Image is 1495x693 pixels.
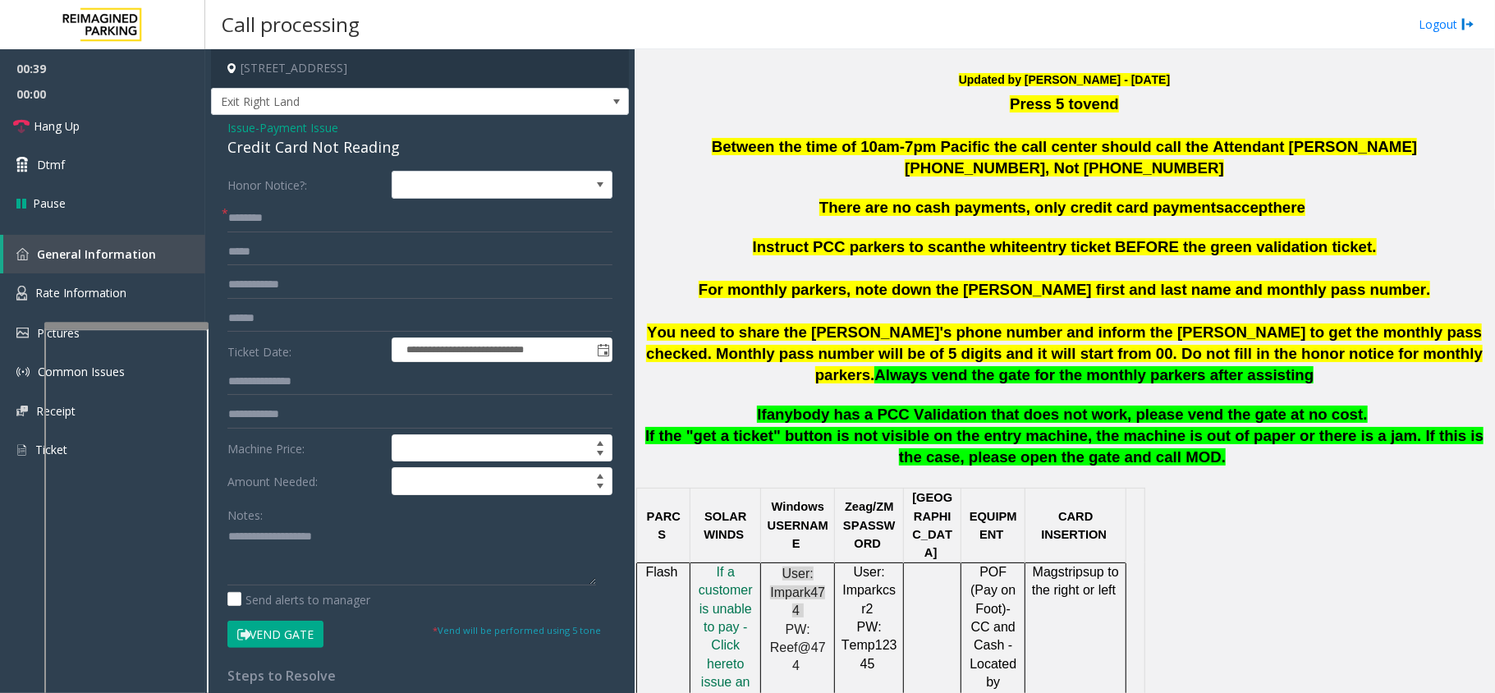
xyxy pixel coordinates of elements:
span: CARD INSERTION [1041,510,1107,541]
span: here [1273,199,1305,216]
span: Decrease value [589,448,612,461]
span: anybody has a PCC Validation that does not work, please vend the gate at no cost. [767,406,1368,423]
span: Mag [1033,565,1058,579]
span: Between the time of 10am-7pm Pacific the call center should call the Attendant [PERSON_NAME] [PHO... [712,138,1417,177]
span: Receipt [36,403,76,419]
span: vend [1083,95,1119,112]
span: strips [1058,565,1089,579]
a: General Information [3,235,205,273]
a: f a customer is unable to pay - Click her [699,566,753,671]
span: If the "get a ticket" button is not visible on the entry machine, the machine is out of paper or ... [645,427,1484,466]
span: accept [1225,199,1273,216]
label: Send alerts to manager [227,591,370,608]
span: You need to share the [PERSON_NAME]'s phone number and inform the [PERSON_NAME] to get the monthl... [646,324,1483,383]
span: General Information [37,246,156,262]
span: For monthly parkers, note down the [PERSON_NAME] first and last name and monthly pass number. [699,281,1430,298]
img: logout [1461,16,1474,33]
span: Payment Issue [259,119,338,136]
span: Increase value [589,435,612,448]
small: Vend will be performed using 5 tone [433,624,601,636]
h4: [STREET_ADDRESS] [211,49,629,88]
span: Decrease value [589,481,612,494]
span: entry ticket BEFORE the green validation ticket. [1030,238,1377,255]
span: User: Imparkcsr2 [842,565,896,616]
a: Logout [1419,16,1474,33]
span: I [717,565,720,579]
span: Exit Right Land [212,89,545,115]
span: Press 5 to [1010,95,1083,112]
span: -CC and Cash - [971,602,1016,653]
span: /ZMSPASSWORD [843,500,896,550]
span: - [255,120,338,135]
span: Increase value [589,468,612,481]
span: POF (Pay on Foot) [970,565,1016,616]
div: Credit Card Not Reading [227,136,612,158]
span: Hang Up [34,117,80,135]
span: Issue [227,119,255,136]
span: Flash [646,565,678,579]
span: Windows USERNAME [768,500,828,550]
img: 'icon' [16,406,28,416]
span: Pause [33,195,66,212]
button: Vend Gate [227,621,323,649]
span: Always vend the gate for the monthly parkers after assisting [874,366,1314,383]
img: 'icon' [16,443,27,457]
span: Instruct PCC parkers to scan [753,238,963,255]
label: Ticket Date: [223,337,388,362]
span: Toggle popup [594,338,612,361]
span: PW: Reef@474 [770,622,826,673]
span: SOLAR WINDS [704,510,746,541]
span: Located [970,657,1016,671]
span: Zeag [845,500,873,514]
a: I [717,566,720,579]
span: Ticket [35,442,67,457]
span: PARCS [647,510,681,541]
span: There are no cash payments, only credit card payments [819,199,1225,216]
img: 'icon' [16,328,29,338]
span: If [757,406,766,423]
label: Notes: [227,501,263,524]
span: User: Impark474 [770,567,825,617]
h4: Steps to Resolve [227,668,612,684]
img: 'icon' [16,248,29,260]
label: Machine Price: [223,434,388,462]
a: e [726,658,733,671]
span: [GEOGRAPHIC_DATA] [912,491,952,559]
span: Dtmf [37,156,65,173]
span: EQUIPMENT [970,510,1017,541]
span: Pictures [37,325,80,341]
h3: Call processing [213,4,368,44]
img: 'icon' [16,286,27,301]
span: Common Issues [38,364,125,379]
img: 'icon' [16,365,30,379]
span: the white [963,238,1030,255]
label: Amount Needed: [223,467,388,495]
b: Updated by [PERSON_NAME] - [DATE] [959,73,1170,86]
span: PW: Temp12345 [842,620,897,671]
label: Honor Notice?: [223,171,388,199]
span: Rate Information [35,285,126,301]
